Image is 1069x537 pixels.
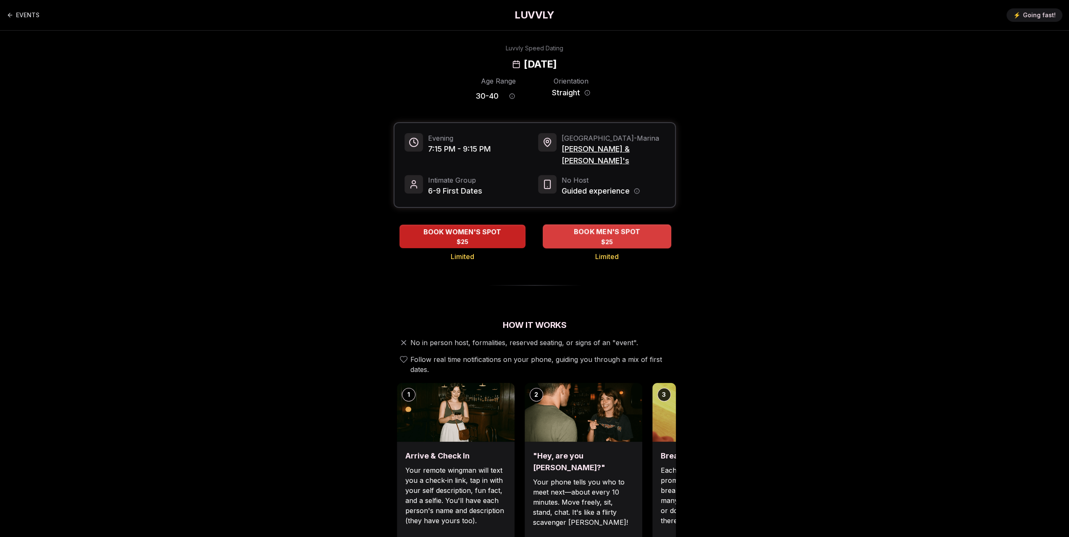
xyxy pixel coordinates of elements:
[562,185,630,197] span: Guided experience
[530,388,543,401] div: 2
[428,143,491,155] span: 7:15 PM - 9:15 PM
[7,7,39,24] a: Back to events
[657,388,671,401] div: 3
[451,251,474,262] span: Limited
[410,354,672,375] span: Follow real time notifications on your phone, guiding you through a mix of first dates.
[394,319,676,331] h2: How It Works
[634,188,640,194] button: Host information
[397,383,515,442] img: Arrive & Check In
[652,383,770,442] img: Break the ice with prompts
[661,465,762,526] p: Each date will have new convo prompts on screen to help break the ice. Cycle through as many as y...
[572,227,641,237] span: BOOK MEN'S SPOT
[584,90,590,96] button: Orientation information
[475,90,499,102] span: 30 - 40
[562,133,665,143] span: [GEOGRAPHIC_DATA] - Marina
[457,238,468,246] span: $25
[601,238,613,246] span: $25
[1023,11,1056,19] span: Going fast!
[475,76,521,86] div: Age Range
[405,450,506,462] h3: Arrive & Check In
[405,465,506,526] p: Your remote wingman will text you a check-in link, tap in with your self description, fun fact, a...
[543,224,671,248] button: BOOK MEN'S SPOT - Limited
[1013,11,1020,19] span: ⚡️
[595,251,619,262] span: Limited
[410,338,638,348] span: No in person host, formalities, reserved seating, or signs of an "event".
[661,450,762,462] h3: Break the ice with prompts
[402,388,415,401] div: 1
[533,477,634,527] p: Your phone tells you who to meet next—about every 10 minutes. Move freely, sit, stand, chat. It's...
[533,450,634,474] h3: "Hey, are you [PERSON_NAME]?"
[428,175,482,185] span: Intimate Group
[428,133,491,143] span: Evening
[399,225,525,248] button: BOOK WOMEN'S SPOT - Limited
[515,8,554,22] a: LUVVLY
[506,44,563,52] div: Luvvly Speed Dating
[524,58,557,71] h2: [DATE]
[525,383,642,442] img: "Hey, are you Max?"
[562,143,665,167] span: [PERSON_NAME] & [PERSON_NAME]'s
[503,87,521,105] button: Age range information
[562,175,640,185] span: No Host
[428,185,482,197] span: 6-9 First Dates
[422,227,503,237] span: BOOK WOMEN'S SPOT
[552,87,580,99] span: Straight
[548,76,594,86] div: Orientation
